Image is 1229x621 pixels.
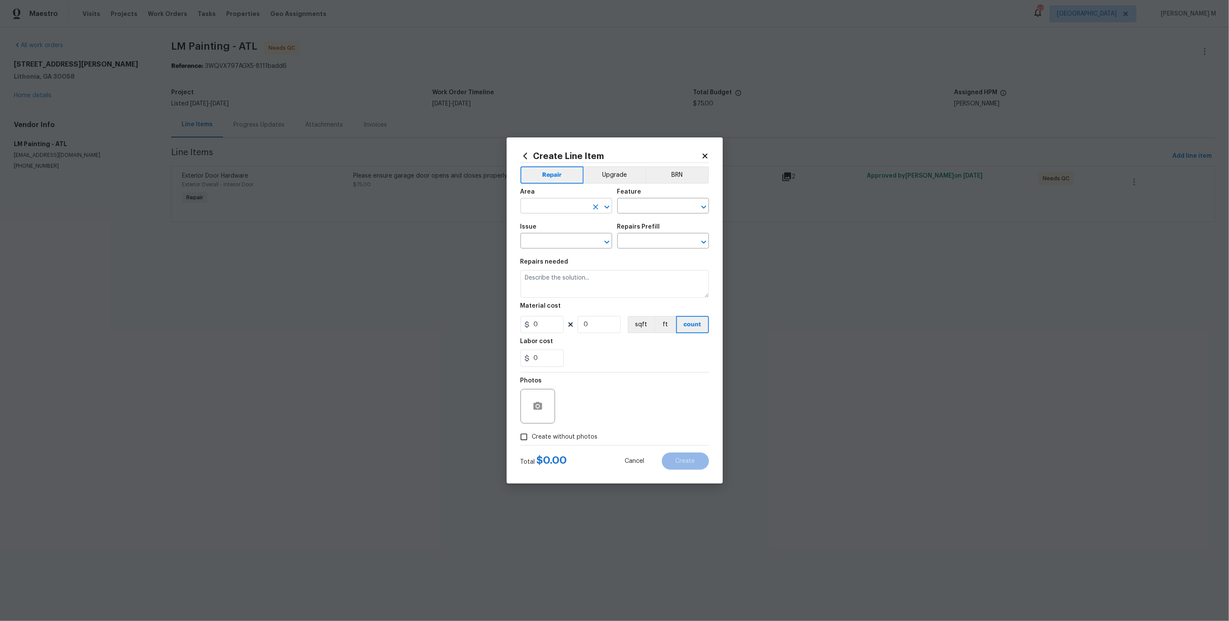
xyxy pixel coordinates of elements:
div: Total [520,456,567,466]
button: Create [662,452,709,470]
button: Upgrade [584,166,645,184]
button: Open [698,236,710,248]
span: Cancel [625,458,645,465]
span: Create [676,458,695,465]
h5: Repairs Prefill [617,224,660,230]
button: Open [698,201,710,213]
button: Cancel [611,452,658,470]
h5: Feature [617,189,642,195]
span: Create without photos [532,433,598,442]
button: ft [654,316,676,333]
h5: Photos [520,378,542,384]
button: sqft [628,316,654,333]
button: Open [601,236,613,248]
h5: Material cost [520,303,561,309]
h5: Labor cost [520,338,553,344]
h5: Issue [520,224,537,230]
button: count [676,316,709,333]
button: BRN [645,166,709,184]
button: Clear [590,201,602,213]
button: Repair [520,166,584,184]
h5: Area [520,189,535,195]
h5: Repairs needed [520,259,568,265]
h2: Create Line Item [520,151,701,161]
span: $ 0.00 [537,455,567,465]
button: Open [601,201,613,213]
